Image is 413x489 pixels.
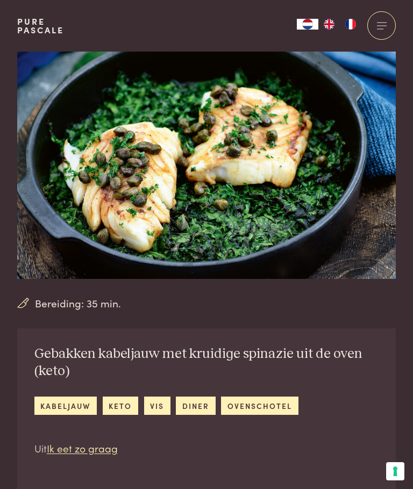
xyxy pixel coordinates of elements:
[297,19,318,30] div: Language
[176,397,215,414] a: diner
[221,397,298,414] a: ovenschotel
[144,397,170,414] a: vis
[34,397,97,414] a: kabeljauw
[103,397,138,414] a: keto
[297,19,361,30] aside: Language selected: Nederlands
[318,19,340,30] a: EN
[34,441,379,456] p: Uit
[47,441,118,455] a: Ik eet zo graag
[340,19,361,30] a: FR
[318,19,361,30] ul: Language list
[17,52,396,279] img: Gebakken kabeljauw met kruidige spinazie uit de oven (keto)
[17,17,64,34] a: PurePascale
[35,296,121,311] span: Bereiding: 35 min.
[386,462,404,480] button: Uw voorkeuren voor toestemming voor trackingtechnologieën
[297,19,318,30] a: NL
[34,346,379,380] h2: Gebakken kabeljauw met kruidige spinazie uit de oven (keto)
